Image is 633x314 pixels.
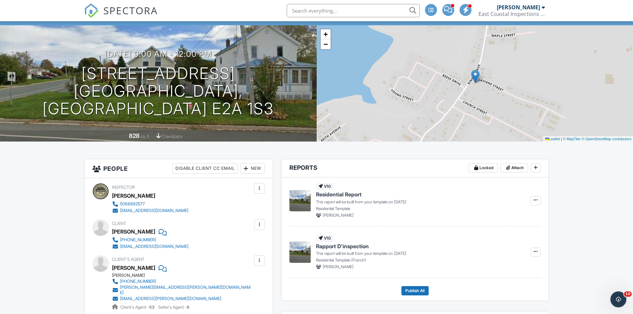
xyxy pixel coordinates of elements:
a: [EMAIL_ADDRESS][DOMAIN_NAME] [112,207,188,214]
a: Leaflet [545,137,560,141]
img: Marker [471,70,479,83]
div: [EMAIL_ADDRESS][DOMAIN_NAME] [120,208,188,213]
strong: 6 [187,305,189,310]
div: [PERSON_NAME] [112,227,155,237]
a: [PHONE_NUMBER] [112,237,188,243]
div: [PHONE_NUMBER] [120,237,156,243]
span: | [561,137,562,141]
span: Client's Agent [112,257,145,262]
div: 5068882577 [120,201,145,207]
span: Client's Agent - [120,305,156,310]
span: − [323,40,328,48]
div: [EMAIL_ADDRESS][PERSON_NAME][DOMAIN_NAME] [120,296,221,301]
span: Client [112,221,126,226]
input: Search everything... [287,4,420,17]
a: [PHONE_NUMBER] [112,278,253,285]
iframe: Intercom live chat [610,291,626,307]
a: © MapTiler [563,137,581,141]
div: [PHONE_NUMBER] [120,279,156,284]
span: + [323,30,328,38]
a: 5068882577 [112,201,188,207]
div: New [241,163,265,174]
a: [EMAIL_ADDRESS][PERSON_NAME][DOMAIN_NAME] [112,295,253,302]
div: Disable Client CC Email [172,163,238,174]
span: SPECTORA [103,3,158,17]
span: Inspector [112,185,135,190]
h3: [DATE] 9:00 am - 12:00 pm [105,50,212,58]
a: Zoom out [321,39,331,49]
a: SPECTORA [84,9,158,23]
div: East Coastal Inspections / Inspections Côte Est [478,11,545,17]
a: [PERSON_NAME] [112,263,155,273]
a: Zoom in [321,29,331,39]
span: crawlspace [162,134,182,139]
h1: [STREET_ADDRESS] [GEOGRAPHIC_DATA], [GEOGRAPHIC_DATA] E2A 1S3 [11,65,306,117]
div: [PERSON_NAME] [497,4,540,11]
span: 10 [624,291,632,297]
div: 828 [129,132,140,139]
strong: 53 [149,305,155,310]
a: [PERSON_NAME][EMAIL_ADDRESS][PERSON_NAME][DOMAIN_NAME] [112,285,253,295]
a: [EMAIL_ADDRESS][DOMAIN_NAME] [112,243,188,250]
span: sq. ft. [141,134,150,139]
div: [PERSON_NAME][EMAIL_ADDRESS][PERSON_NAME][DOMAIN_NAME] [120,285,253,295]
img: The Best Home Inspection Software - Spectora [84,3,99,18]
div: [PERSON_NAME] [112,191,155,201]
a: © OpenStreetMap contributors [582,137,631,141]
span: Seller's Agent - [158,305,189,310]
div: [PERSON_NAME] [112,273,258,278]
div: [EMAIL_ADDRESS][DOMAIN_NAME] [120,244,188,249]
h3: People [84,159,273,178]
